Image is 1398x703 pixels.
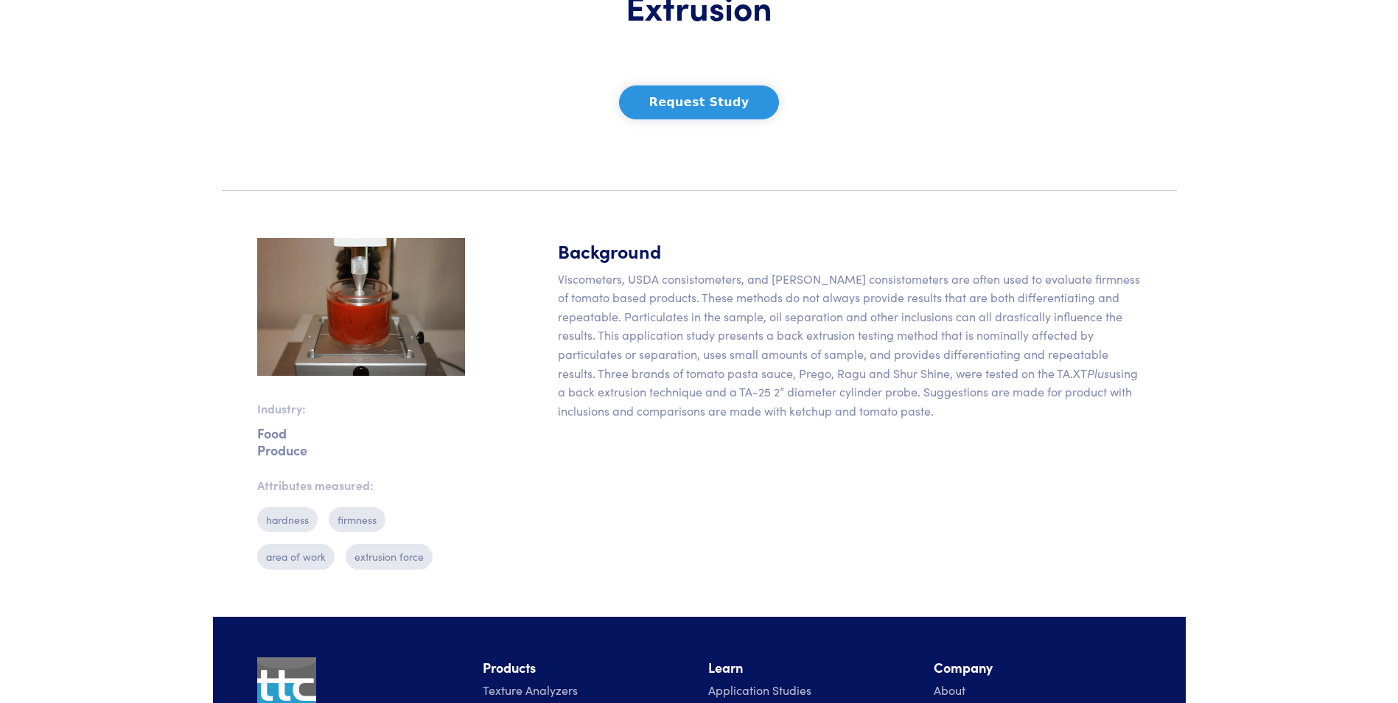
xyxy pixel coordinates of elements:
[257,430,465,436] p: Food
[346,544,433,569] p: extrusion force
[257,476,465,495] p: Attributes measured:
[558,238,1142,264] h5: Background
[257,544,335,569] p: area of work
[483,682,578,698] a: Texture Analyzers
[619,85,780,119] button: Request Study
[1087,365,1109,381] em: Plus
[708,657,916,679] li: Learn
[483,657,691,679] li: Products
[257,507,318,532] p: hardness
[257,399,465,419] p: Industry:
[934,682,965,698] a: About
[257,447,465,452] p: Produce
[329,507,385,532] p: firmness
[558,270,1142,421] p: Viscometers, USDA consistometers, and [PERSON_NAME] consistometers are often used to evaluate fir...
[708,682,811,698] a: Application Studies
[934,657,1142,679] li: Company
